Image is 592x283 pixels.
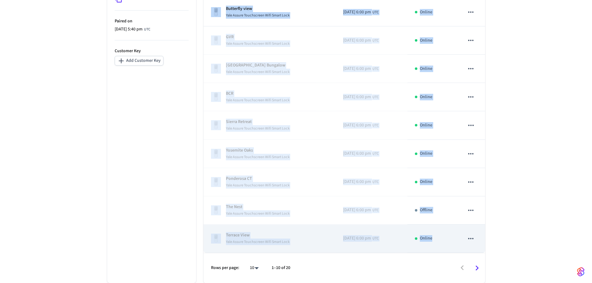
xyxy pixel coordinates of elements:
[343,9,371,16] span: [DATE] 6:00 pm
[226,239,290,244] span: Yale Assure Touchscreen Wifi Smart Lock
[343,122,379,129] div: UCT
[420,235,432,242] p: Online
[372,236,379,241] span: UTC
[226,119,290,125] p: Sierra Retreat
[115,26,150,33] div: UCT
[343,66,379,72] div: UCT
[211,234,221,244] img: Yale Assure Touchscreen Wifi Smart Lock, Satin Nickel, Front
[211,92,221,102] img: Yale Assure Touchscreen Wifi Smart Lock, Satin Nickel, Front
[372,179,379,185] span: UTC
[211,64,221,74] img: Yale Assure Touchscreen Wifi Smart Lock, Satin Nickel, Front
[226,41,290,46] span: Yale Assure Touchscreen Wifi Smart Lock
[226,204,290,210] p: The Nest
[226,6,290,12] p: Butterfly view
[226,183,290,188] span: Yale Assure Touchscreen Wifi Smart Lock
[420,207,432,213] p: Offline
[211,177,221,187] img: Yale Assure Touchscreen Wifi Smart Lock, Satin Nickel, Front
[372,208,379,213] span: UTC
[420,122,432,129] p: Online
[226,62,290,69] p: [GEOGRAPHIC_DATA] Bungalow
[420,179,432,185] p: Online
[272,265,290,271] p: 1–10 of 20
[343,235,379,242] div: UCT
[115,48,189,54] p: Customer Key
[343,150,379,157] div: UCT
[372,66,379,72] span: UTC
[343,207,379,213] div: UCT
[343,235,371,242] span: [DATE] 6:00 pm
[211,205,221,215] img: Yale Assure Touchscreen Wifi Smart Lock, Satin Nickel, Front
[226,98,290,103] span: Yale Assure Touchscreen Wifi Smart Lock
[420,94,432,100] p: Online
[115,18,189,25] p: Paired on
[226,147,290,154] p: Yosemite Oaks
[226,90,290,97] p: BCR
[226,211,290,216] span: Yale Assure Touchscreen Wifi Smart Lock
[226,176,290,182] p: Ponderosa CT
[226,154,290,160] span: Yale Assure Touchscreen Wifi Smart Lock
[226,232,290,239] p: Terrace View
[420,9,432,16] p: Online
[343,37,371,44] span: [DATE] 6:00 pm
[420,66,432,72] p: Online
[343,94,371,100] span: [DATE] 6:00 pm
[420,150,432,157] p: Online
[372,123,379,128] span: UTC
[247,263,262,272] div: 10
[343,150,371,157] span: [DATE] 6:00 pm
[343,179,379,185] div: UCT
[343,9,379,16] div: UCT
[372,10,379,15] span: UTC
[343,66,371,72] span: [DATE] 6:00 pm
[226,13,290,18] span: Yale Assure Touchscreen Wifi Smart Lock
[372,94,379,100] span: UTC
[343,179,371,185] span: [DATE] 6:00 pm
[577,267,585,277] img: SeamLogoGradient.69752ec5.svg
[343,122,371,129] span: [DATE] 6:00 pm
[115,26,143,33] span: [DATE] 5:40 pm
[343,37,379,44] div: UCT
[144,27,150,32] span: UTC
[470,261,484,275] button: Go to next page
[226,126,290,131] span: Yale Assure Touchscreen Wifi Smart Lock
[115,56,163,66] button: Add Customer Key
[211,35,221,45] img: Yale Assure Touchscreen Wifi Smart Lock, Satin Nickel, Front
[372,151,379,157] span: UTC
[226,69,290,75] span: Yale Assure Touchscreen Wifi Smart Lock
[211,120,221,130] img: Yale Assure Touchscreen Wifi Smart Lock, Satin Nickel, Front
[226,34,290,40] p: GVR
[343,207,371,213] span: [DATE] 6:00 pm
[211,7,221,17] img: Yale Assure Touchscreen Wifi Smart Lock, Satin Nickel, Front
[343,94,379,100] div: UCT
[420,37,432,44] p: Online
[372,38,379,43] span: UTC
[211,265,239,271] p: Rows per page:
[211,149,221,159] img: Yale Assure Touchscreen Wifi Smart Lock, Satin Nickel, Front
